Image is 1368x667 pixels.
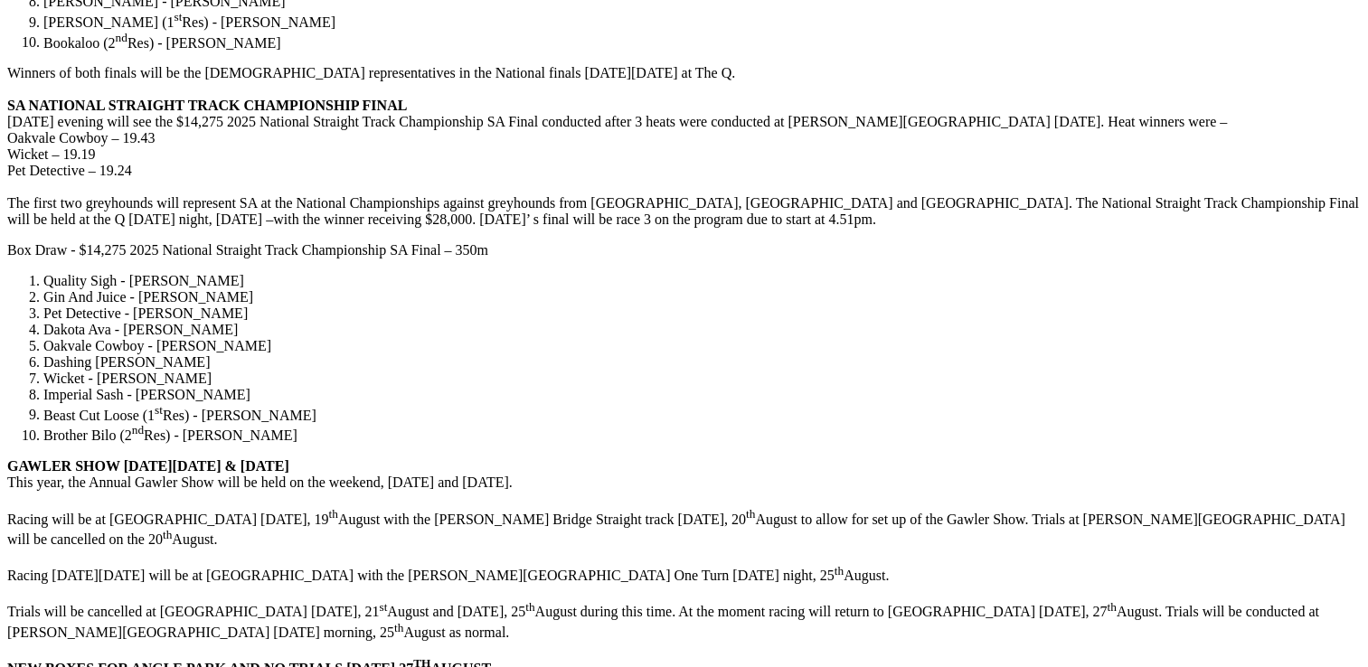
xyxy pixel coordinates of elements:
sup: st [155,403,163,417]
li: [PERSON_NAME] (1 Res) - [PERSON_NAME] [43,10,1361,30]
li: Wicket - [PERSON_NAME] [43,371,1361,387]
sup: th [835,563,844,577]
sup: th [525,599,534,613]
li: Bookaloo (2 Res) - [PERSON_NAME] [43,31,1361,51]
strong: SA NATIONAL STRAIGHT TRACK CHAMPIONSHIP FINAL [7,98,407,113]
strong: GAWLER SHOW [DATE][DATE] & [DATE] [7,458,289,474]
sup: th [163,527,172,540]
sup: th [329,507,338,521]
li: Dashing [PERSON_NAME] [43,354,1361,371]
li: Brother Bilo (2 Res) - [PERSON_NAME] [43,423,1361,443]
li: Quality Sigh - [PERSON_NAME] [43,273,1361,289]
li: Beast Cut Loose (1 Res) - [PERSON_NAME] [43,403,1361,423]
sup: nd [132,423,144,437]
li: Imperial Sash - [PERSON_NAME] [43,387,1361,403]
p: Box Draw - $14,275 2025 National Straight Track Championship SA Final – 350m [7,242,1361,258]
li: Dakota Ava - [PERSON_NAME] [43,322,1361,338]
sup: th [1107,599,1116,613]
sup: nd [116,31,127,44]
sup: th [394,620,403,634]
p: Winners of both finals will be the [DEMOGRAPHIC_DATA] representatives in the National finals [DAT... [7,65,1361,228]
sup: st [174,10,182,23]
sup: th [746,507,755,521]
li: Pet Detective - [PERSON_NAME] [43,305,1361,322]
li: Oakvale Cowboy - [PERSON_NAME] [43,338,1361,354]
sup: st [379,599,387,613]
li: Gin And Juice - [PERSON_NAME] [43,289,1361,305]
